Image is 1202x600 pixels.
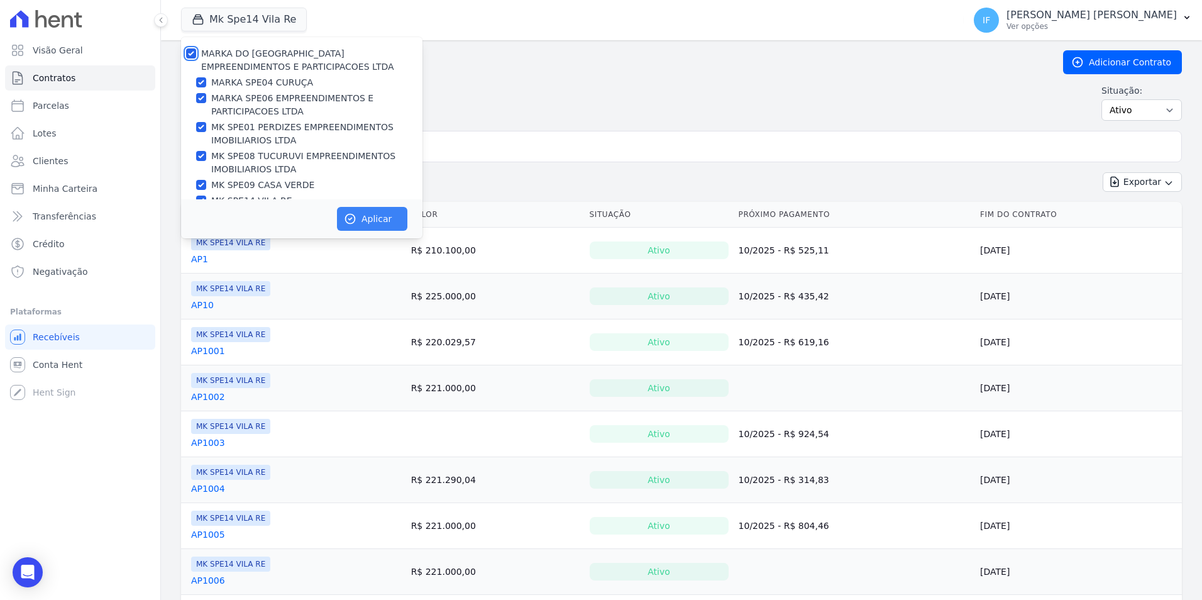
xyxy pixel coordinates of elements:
span: Crédito [33,238,65,250]
a: 10/2025 - R$ 619,16 [739,337,829,347]
td: R$ 210.100,00 [406,228,585,274]
td: R$ 221.000,00 [406,503,585,549]
a: Clientes [5,148,155,174]
a: AP1006 [191,574,225,587]
td: R$ 225.000,00 [406,274,585,319]
a: 10/2025 - R$ 314,83 [739,475,829,485]
div: Ativo [590,425,729,443]
span: MK SPE14 VILA RE [191,327,270,342]
td: [DATE] [975,274,1182,319]
a: AP1001 [191,345,225,357]
button: IF [PERSON_NAME] [PERSON_NAME] Ver opções [964,3,1202,38]
span: MK SPE14 VILA RE [191,373,270,388]
span: MK SPE14 VILA RE [191,235,270,250]
a: Negativação [5,259,155,284]
td: R$ 221.290,04 [406,457,585,503]
h2: Contratos [181,51,1043,74]
button: Exportar [1103,172,1182,192]
td: [DATE] [975,411,1182,457]
span: MK SPE14 VILA RE [191,281,270,296]
div: Ativo [590,563,729,581]
span: Recebíveis [33,331,80,343]
a: 10/2025 - R$ 924,54 [739,429,829,439]
td: [DATE] [975,503,1182,549]
span: MK SPE14 VILA RE [191,419,270,434]
label: MK SPE01 PERDIZES EMPREENDIMENTOS IMOBILIARIOS LTDA [211,121,422,147]
label: MK SPE14 VILA RE [211,194,292,208]
span: Visão Geral [33,44,83,57]
a: AP1005 [191,528,225,541]
a: Lotes [5,121,155,146]
td: R$ 221.000,00 [406,365,585,411]
div: Ativo [590,242,729,259]
a: Contratos [5,65,155,91]
div: Ativo [590,287,729,305]
td: [DATE] [975,549,1182,595]
span: Parcelas [33,99,69,112]
th: Fim do Contrato [975,202,1182,228]
button: Aplicar [337,207,407,231]
a: 10/2025 - R$ 804,46 [739,521,829,531]
a: AP1 [191,253,208,265]
th: Situação [585,202,734,228]
a: Parcelas [5,93,155,118]
div: Ativo [590,471,729,489]
span: Negativação [33,265,88,278]
a: Conta Hent [5,352,155,377]
td: R$ 221.000,00 [406,549,585,595]
span: Conta Hent [33,358,82,371]
input: Buscar por nome do lote [202,134,1176,159]
p: Ver opções [1006,21,1177,31]
span: MK SPE14 VILA RE [191,465,270,480]
a: AP10 [191,299,214,311]
div: Open Intercom Messenger [13,557,43,587]
div: Plataformas [10,304,150,319]
th: Próximo Pagamento [734,202,975,228]
a: AP1004 [191,482,225,495]
label: Situação: [1101,84,1182,97]
a: Minha Carteira [5,176,155,201]
a: Recebíveis [5,325,155,350]
label: MK SPE09 CASA VERDE [211,179,314,192]
label: MARKA SPE04 CURUÇA [211,76,313,89]
label: MARKA SPE06 EMPREENDIMENTOS E PARTICIPACOES LTDA [211,92,422,118]
td: [DATE] [975,457,1182,503]
a: Visão Geral [5,38,155,63]
td: R$ 220.029,57 [406,319,585,365]
span: Clientes [33,155,68,167]
span: Lotes [33,127,57,140]
button: Mk Spe14 Vila Re [181,8,307,31]
label: MARKA DO [GEOGRAPHIC_DATA] EMPREENDIMENTOS E PARTICIPACOES LTDA [201,48,394,72]
a: Adicionar Contrato [1063,50,1182,74]
span: MK SPE14 VILA RE [191,557,270,572]
a: Crédito [5,231,155,257]
div: Ativo [590,333,729,351]
a: AP1002 [191,391,225,403]
a: 10/2025 - R$ 525,11 [739,245,829,255]
th: Valor [406,202,585,228]
td: [DATE] [975,228,1182,274]
div: Ativo [590,517,729,535]
a: Transferências [5,204,155,229]
div: Ativo [590,379,729,397]
span: Transferências [33,210,96,223]
td: [DATE] [975,319,1182,365]
span: Minha Carteira [33,182,97,195]
td: [DATE] [975,365,1182,411]
a: AP1003 [191,436,225,449]
span: MK SPE14 VILA RE [191,511,270,526]
span: IF [983,16,990,25]
label: MK SPE08 TUCURUVI EMPREENDIMENTOS IMOBILIARIOS LTDA [211,150,422,176]
a: 10/2025 - R$ 435,42 [739,291,829,301]
span: Contratos [33,72,75,84]
p: [PERSON_NAME] [PERSON_NAME] [1006,9,1177,21]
